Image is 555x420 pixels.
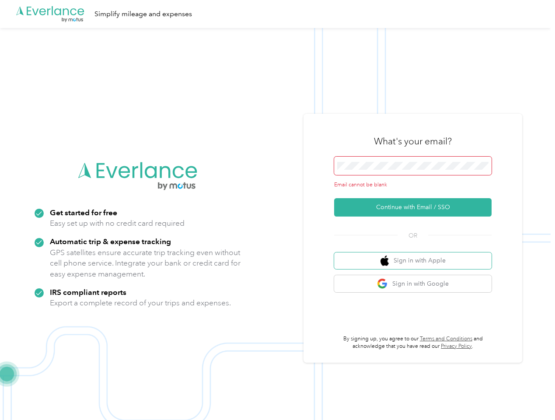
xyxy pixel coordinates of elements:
strong: Automatic trip & expense tracking [50,237,171,246]
strong: IRS compliant reports [50,287,126,297]
p: Export a complete record of your trips and expenses. [50,297,231,308]
a: Terms and Conditions [420,336,472,342]
div: Simplify mileage and expenses [94,9,192,20]
img: google logo [377,278,388,289]
p: By signing up, you agree to our and acknowledge that you have read our . [334,335,492,350]
a: Privacy Policy [441,343,472,350]
button: google logoSign in with Google [334,275,492,292]
div: Email cannot be blank [334,181,492,189]
h3: What's your email? [374,135,452,147]
img: apple logo [380,255,389,266]
strong: Get started for free [50,208,117,217]
p: Easy set up with no credit card required [50,218,185,229]
p: GPS satellites ensure accurate trip tracking even without cell phone service. Integrate your bank... [50,247,241,280]
button: Continue with Email / SSO [334,198,492,217]
span: OR [398,231,428,240]
button: apple logoSign in with Apple [334,252,492,269]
